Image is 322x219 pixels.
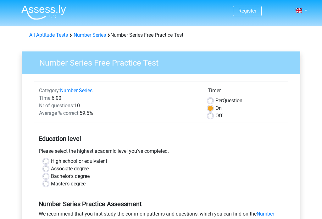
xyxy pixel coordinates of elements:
span: Nr of questions: [39,103,74,109]
span: Time: [39,95,52,101]
label: Off [215,112,223,120]
label: Associate degree [51,165,89,173]
label: High school or equivalent [51,158,107,165]
img: Assessly [21,5,66,20]
label: Question [215,97,242,104]
div: 6:00 [34,94,203,102]
a: All Aptitude Tests [29,32,68,38]
span: Average % correct: [39,110,80,116]
span: Category: [39,88,60,93]
h3: Number Series Free Practice Test [32,56,296,68]
h5: Education level [39,132,283,145]
a: Register [238,8,256,14]
h5: Number Series Practice Assessment [39,200,283,208]
a: Number Series [74,32,106,38]
div: Number Series Free Practice Test [27,31,295,39]
div: 59.5% [34,109,203,117]
span: Per [215,98,223,104]
div: Timer [208,87,283,97]
label: Bachelor's degree [51,173,90,180]
div: Please select the highest academic level you’ve completed. [34,147,288,158]
label: Master's degree [51,180,86,188]
a: Number Series [60,88,92,93]
label: On [215,104,222,112]
div: 10 [34,102,203,109]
